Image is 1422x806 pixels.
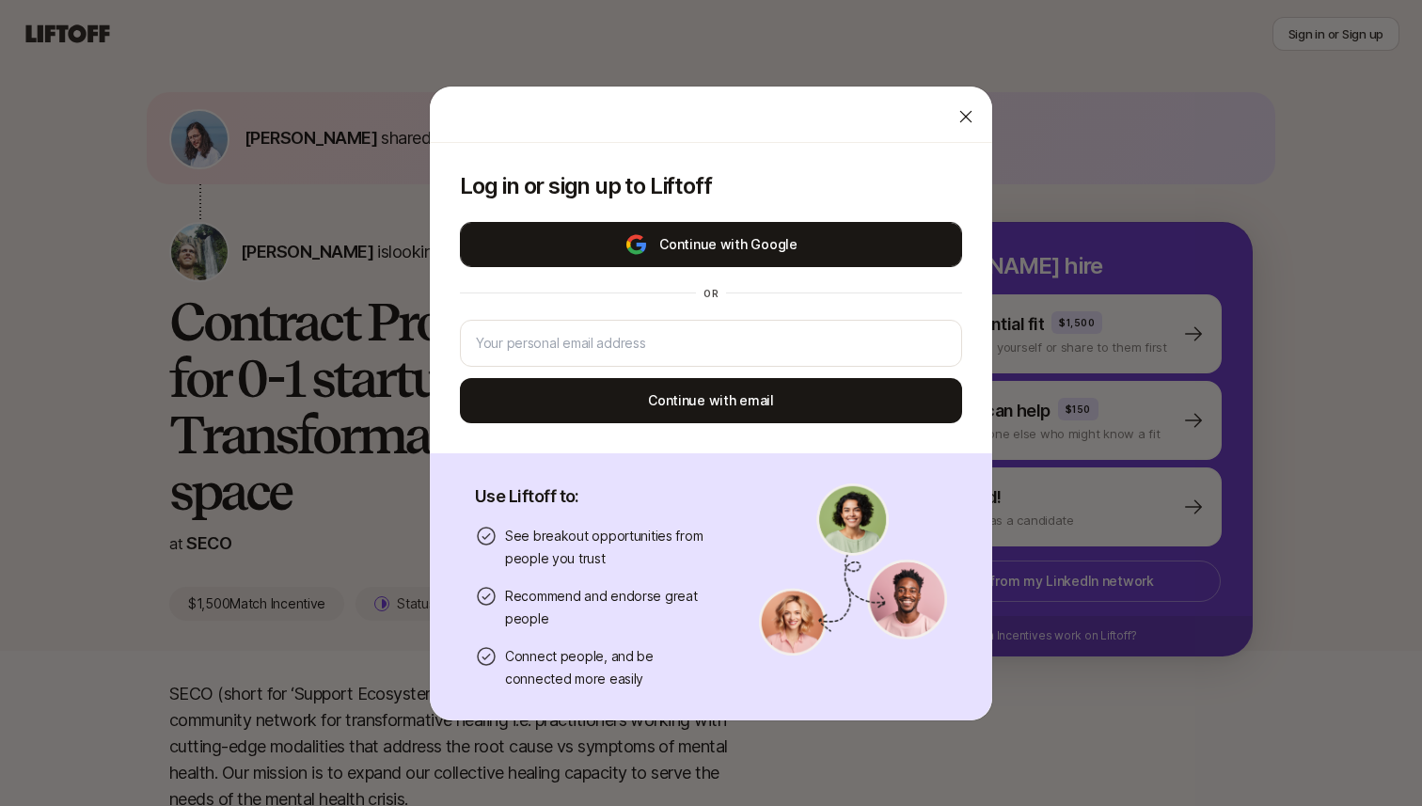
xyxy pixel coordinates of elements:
p: Recommend and endorse great people [505,585,714,630]
p: See breakout opportunities from people you trust [505,525,714,570]
img: google-logo [624,233,648,256]
p: Log in or sign up to Liftoff [460,173,962,199]
p: Connect people, and be connected more easily [505,645,714,690]
img: signup-banner [759,483,947,656]
p: Use Liftoff to: [475,483,714,510]
button: Continue with Google [460,222,962,267]
div: or [696,286,726,301]
button: Continue with email [460,378,962,423]
input: Your personal email address [476,332,946,355]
